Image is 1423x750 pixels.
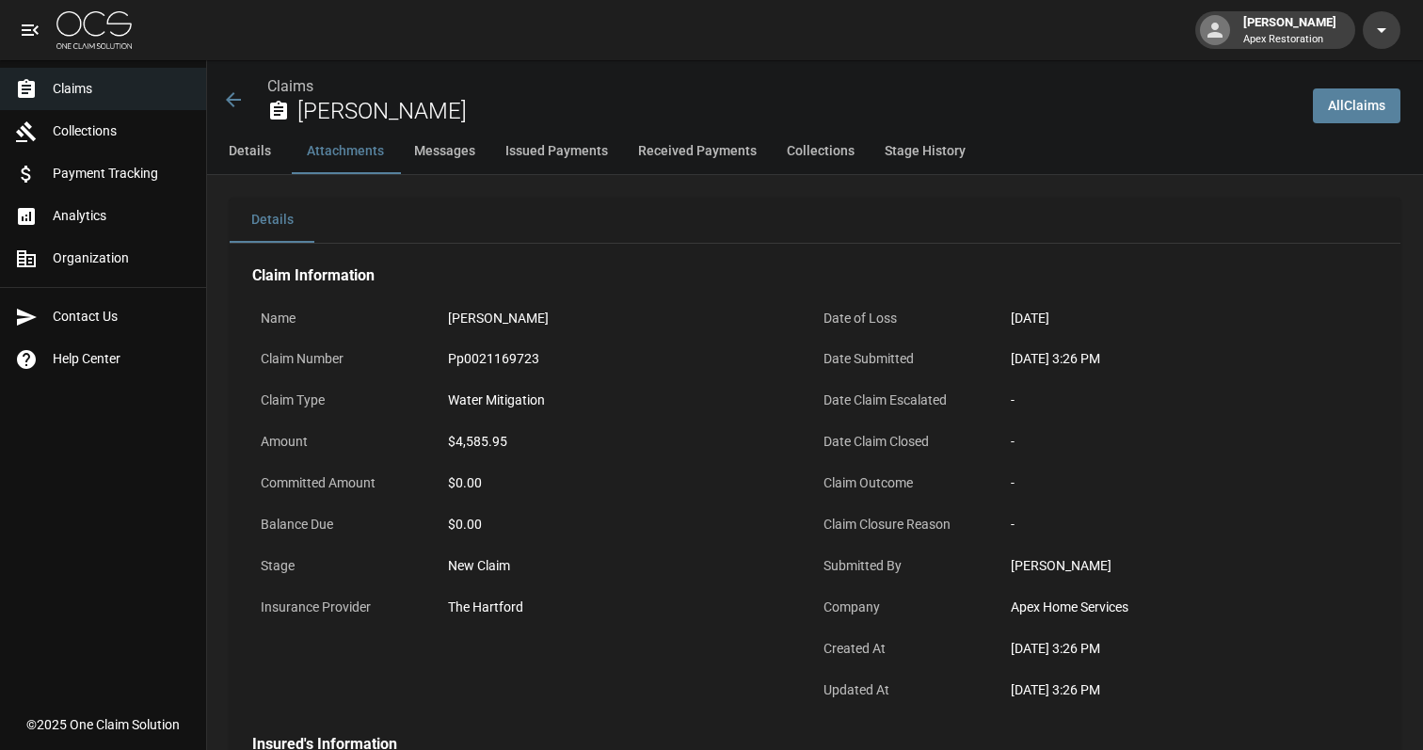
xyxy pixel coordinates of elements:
span: Contact Us [53,307,191,327]
div: Apex Home Services [1011,598,1369,617]
a: AllClaims [1313,88,1400,123]
p: Updated At [815,672,1002,709]
span: Organization [53,248,191,268]
button: Messages [399,129,490,174]
button: Collections [772,129,870,174]
div: $0.00 [448,515,807,535]
p: Date of Loss [815,300,1002,337]
p: Date Claim Escalated [815,382,1002,419]
div: [DATE] 3:26 PM [1011,639,1369,659]
div: $4,585.95 [448,432,507,452]
p: Date Submitted [815,341,1002,377]
div: - [1011,391,1369,410]
button: Stage History [870,129,981,174]
p: Stage [252,548,440,584]
span: Analytics [53,206,191,226]
p: Claim Type [252,382,440,419]
nav: breadcrumb [267,75,1298,98]
span: Collections [53,121,191,141]
h2: [PERSON_NAME] [297,98,1298,125]
button: Details [230,198,314,243]
span: Claims [53,79,191,99]
div: [PERSON_NAME] [1011,556,1369,576]
div: - [1011,432,1369,452]
div: details tabs [230,198,1400,243]
a: Claims [267,77,313,95]
p: Claim Closure Reason [815,506,1002,543]
div: The Hartford [448,598,523,617]
p: Submitted By [815,548,1002,584]
button: open drawer [11,11,49,49]
p: Amount [252,423,440,460]
div: [PERSON_NAME] [1236,13,1344,47]
p: Apex Restoration [1243,32,1336,48]
h4: Claim Information [252,266,1378,285]
div: [DATE] 3:26 PM [1011,680,1369,700]
button: Issued Payments [490,129,623,174]
div: Water Mitigation [448,391,545,410]
span: Payment Tracking [53,164,191,184]
p: Insurance Provider [252,589,440,626]
button: Received Payments [623,129,772,174]
button: Details [207,129,292,174]
p: Name [252,300,440,337]
div: [DATE] 3:26 PM [1011,349,1369,369]
div: [DATE] [1011,309,1049,328]
span: Help Center [53,349,191,369]
img: ocs-logo-white-transparent.png [56,11,132,49]
p: Claim Outcome [815,465,1002,502]
div: $0.00 [448,473,807,493]
button: Attachments [292,129,399,174]
p: Committed Amount [252,465,440,502]
div: - [1011,515,1369,535]
div: © 2025 One Claim Solution [26,715,180,734]
div: anchor tabs [207,129,1423,174]
p: Created At [815,630,1002,667]
p: Claim Number [252,341,440,377]
div: New Claim [448,556,807,576]
p: Company [815,589,1002,626]
div: Pp0021169723 [448,349,539,369]
div: [PERSON_NAME] [448,309,549,328]
div: - [1011,473,1369,493]
p: Balance Due [252,506,440,543]
p: Date Claim Closed [815,423,1002,460]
